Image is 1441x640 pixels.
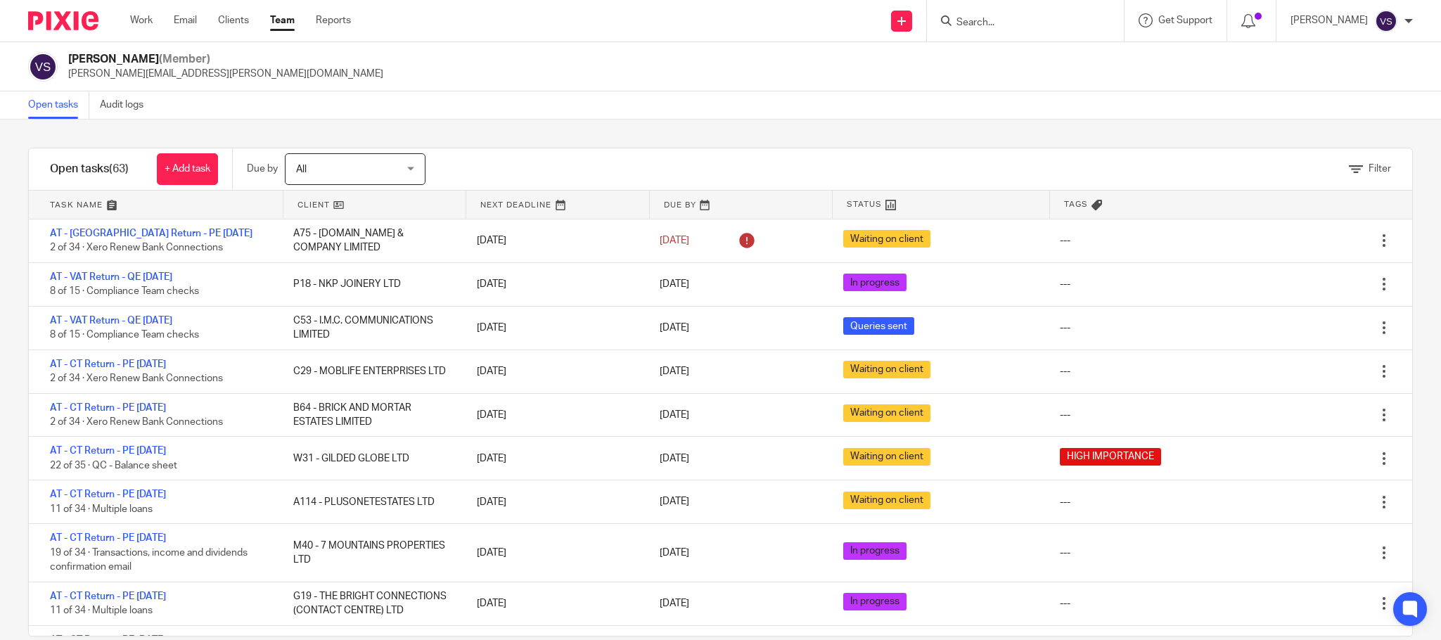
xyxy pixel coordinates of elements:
span: 11 of 34 · Multiple loans [50,606,153,615]
span: In progress [843,593,907,610]
a: AT - CT Return - PE [DATE] [50,591,166,601]
span: [DATE] [660,236,689,245]
span: Waiting on client [843,361,930,378]
div: --- [1060,364,1070,378]
span: [DATE] [660,548,689,558]
div: --- [1060,233,1070,248]
span: Waiting on client [843,404,930,422]
a: Clients [218,13,249,27]
span: All [296,165,307,174]
div: P18 - NKP JOINERY LTD [279,270,462,298]
span: Filter [1369,164,1391,174]
span: 2 of 34 · Xero Renew Bank Connections [50,373,223,383]
span: 22 of 35 · QC - Balance sheet [50,461,177,471]
a: Team [270,13,295,27]
span: Queries sent [843,317,914,335]
div: [DATE] [463,270,646,298]
a: AT - CT Return - PE [DATE] [50,446,166,456]
span: [DATE] [660,410,689,420]
span: [DATE] [660,323,689,333]
a: AT - VAT Return - QE [DATE] [50,316,172,326]
span: (63) [109,163,129,174]
a: AT - CT Return - PE [DATE] [50,359,166,369]
div: [DATE] [463,314,646,342]
span: [DATE] [660,454,689,463]
a: AT - VAT Return - QE [DATE] [50,272,172,282]
span: 2 of 34 · Xero Renew Bank Connections [50,417,223,427]
div: --- [1060,596,1070,610]
a: Audit logs [100,91,154,119]
span: 19 of 34 · Transactions, income and dividends confirmation email [50,548,248,572]
span: [DATE] [660,599,689,608]
span: 8 of 15 · Compliance Team checks [50,286,199,296]
span: Waiting on client [843,230,930,248]
a: Work [130,13,153,27]
h1: Open tasks [50,162,129,177]
span: 2 of 34 · Xero Renew Bank Connections [50,243,223,253]
div: C29 - MOBLIFE ENTERPRISES LTD [279,357,462,385]
span: In progress [843,274,907,291]
p: [PERSON_NAME] [1291,13,1368,27]
span: 11 of 34 · Multiple loans [50,504,153,514]
div: [DATE] [463,589,646,617]
div: --- [1060,546,1070,560]
div: [DATE] [463,401,646,429]
a: Reports [316,13,351,27]
div: --- [1060,277,1070,291]
div: A75 - [DOMAIN_NAME] & COMPANY LIMITED [279,219,462,262]
div: [DATE] [463,488,646,516]
span: [DATE] [660,279,689,289]
a: AT - CT Return - PE [DATE] [50,489,166,499]
div: B64 - BRICK AND MORTAR ESTATES LIMITED [279,394,462,437]
a: + Add task [157,153,218,185]
span: Waiting on client [843,492,930,509]
span: In progress [843,542,907,560]
div: W31 - GILDED GLOBE LTD [279,444,462,473]
img: Pixie [28,11,98,30]
a: AT - CT Return - PE [DATE] [50,403,166,413]
div: --- [1060,321,1070,335]
img: svg%3E [28,52,58,82]
span: Status [847,198,882,210]
a: Email [174,13,197,27]
div: M40 - 7 MOUNTAINS PROPERTIES LTD [279,532,462,575]
div: [DATE] [463,444,646,473]
span: Waiting on client [843,448,930,466]
a: AT - CT Return - PE [DATE] [50,533,166,543]
span: 8 of 15 · Compliance Team checks [50,330,199,340]
div: G19 - THE BRIGHT CONNECTIONS (CONTACT CENTRE) LTD [279,582,462,625]
span: HIGH IMPORTANCE [1060,448,1161,466]
div: C53 - I.M.C. COMMUNICATIONS LIMITED [279,307,462,350]
span: (Member) [159,53,210,65]
p: Due by [247,162,278,176]
span: Get Support [1158,15,1212,25]
span: [DATE] [660,497,689,507]
img: svg%3E [1375,10,1397,32]
a: Open tasks [28,91,89,119]
div: --- [1060,495,1070,509]
p: [PERSON_NAME][EMAIL_ADDRESS][PERSON_NAME][DOMAIN_NAME] [68,67,383,81]
h2: [PERSON_NAME] [68,52,383,67]
div: [DATE] [463,539,646,567]
div: --- [1060,408,1070,422]
span: [DATE] [660,366,689,376]
a: AT - [GEOGRAPHIC_DATA] Return - PE [DATE] [50,229,252,238]
div: [DATE] [463,226,646,255]
div: [DATE] [463,357,646,385]
div: A114 - PLUSONETESTATES LTD [279,488,462,516]
span: Tags [1064,198,1088,210]
input: Search [955,17,1082,30]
